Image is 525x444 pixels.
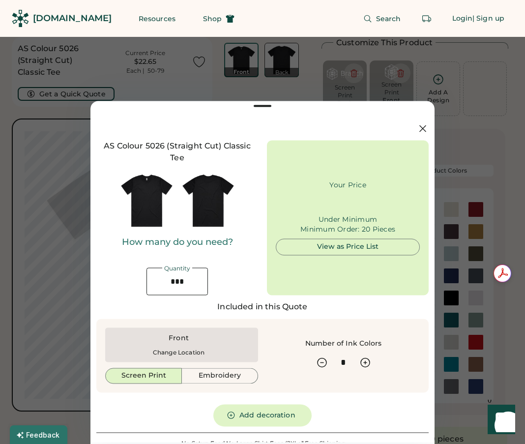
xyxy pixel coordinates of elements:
[169,333,189,343] div: Front
[452,14,473,24] div: Login
[96,301,429,313] div: Included in this Quote
[417,9,437,29] button: Retrieve an order
[478,400,521,442] iframe: Front Chat
[12,10,29,27] img: Rendered Logo - Screens
[153,349,204,356] div: Change Location
[329,180,366,190] div: Your Price
[105,368,182,384] button: Screen Print
[203,15,222,22] span: Shop
[127,9,187,29] button: Resources
[472,14,504,24] div: | Sign up
[300,215,395,235] div: Under Minimum Minimum Order: 20 Pieces
[305,339,382,349] div: Number of Ink Colors
[96,141,258,164] div: AS Colour 5026 (Straight Cut) Classic Tee
[284,242,411,252] div: View as Price List
[122,237,233,248] div: How many do you need?
[116,170,177,232] img: 5026-Black-Front.jpg
[162,266,192,271] div: Quantity
[191,9,246,29] button: Shop
[376,15,401,22] span: Search
[213,404,312,426] button: Add decoration
[177,170,239,232] img: 5026-Black-Back.jpg
[33,12,112,25] div: [DOMAIN_NAME]
[182,368,258,384] button: Embroidery
[351,9,413,29] button: Search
